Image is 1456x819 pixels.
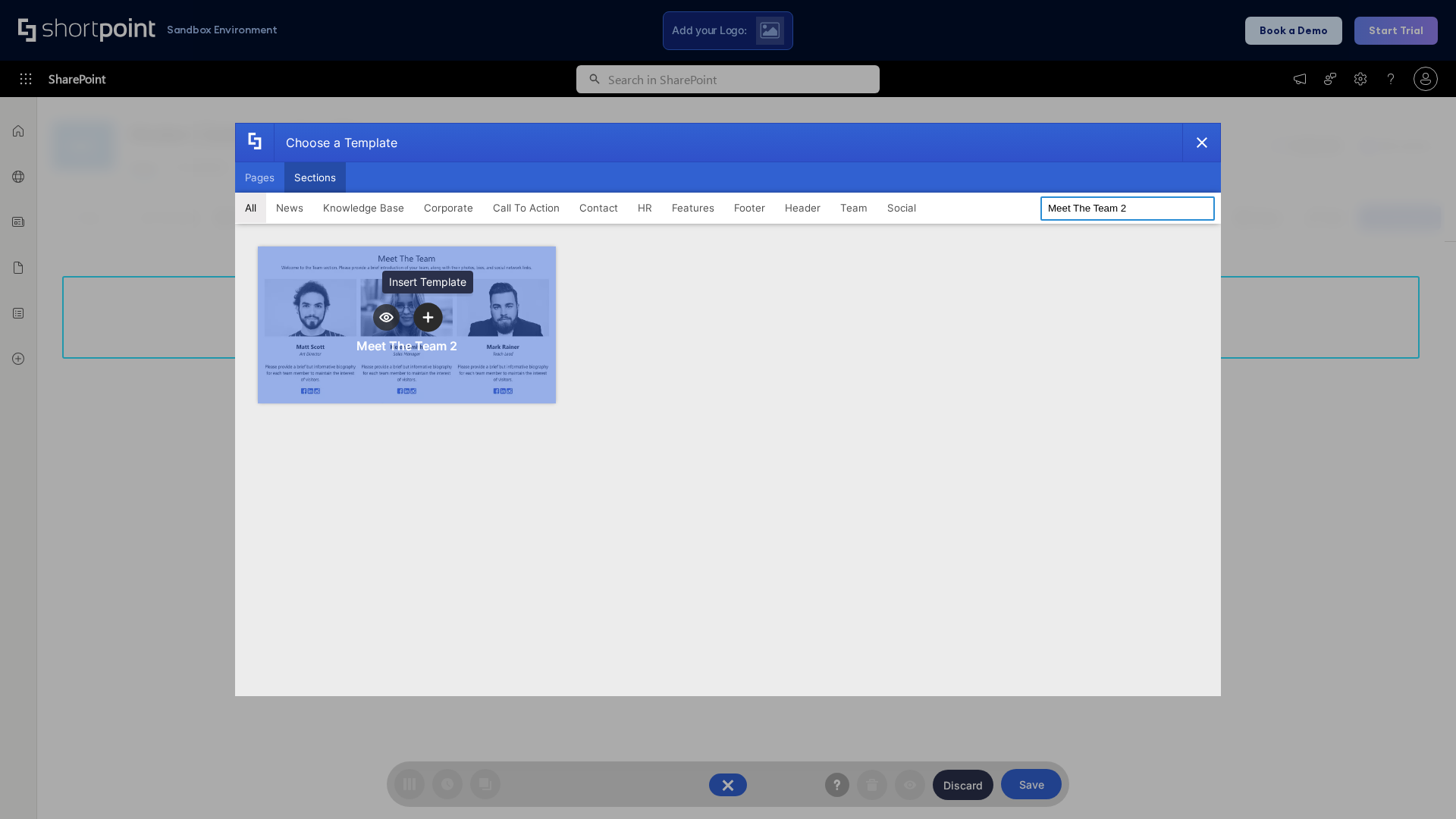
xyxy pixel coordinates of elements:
[274,124,397,162] div: Choose a Template
[266,193,313,223] button: News
[570,193,628,223] button: Contact
[724,193,775,223] button: Footer
[775,193,830,223] button: Header
[284,162,346,193] button: Sections
[662,193,724,223] button: Features
[414,193,483,223] button: Corporate
[1380,746,1456,819] iframe: Chat Widget
[1040,196,1215,221] input: Search
[830,193,877,223] button: Team
[235,162,284,193] button: Pages
[628,193,662,223] button: HR
[356,338,457,353] div: Meet The Team 2
[313,193,414,223] button: Knowledge Base
[483,193,570,223] button: Call To Action
[235,123,1221,696] div: template selector
[877,193,926,223] button: Social
[235,193,266,223] button: All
